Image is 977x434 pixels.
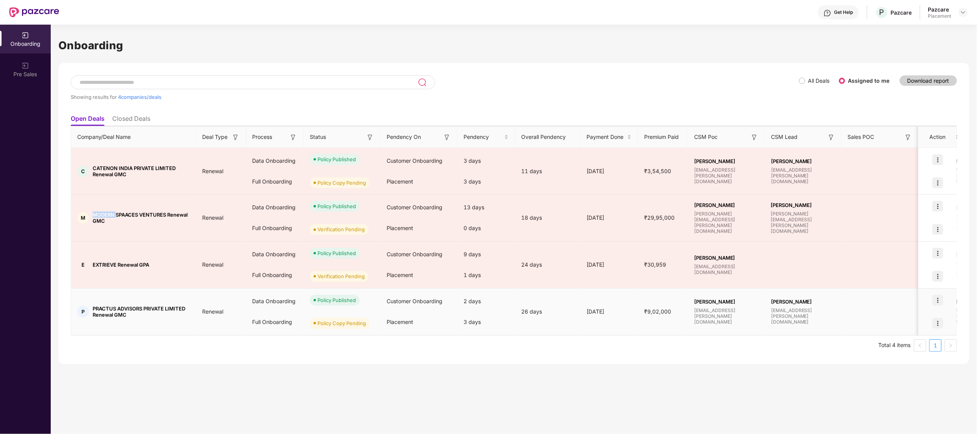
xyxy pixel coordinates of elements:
[457,218,515,239] div: 0 days
[834,9,853,15] div: Get Help
[71,115,105,126] li: Open Deals
[77,165,89,177] div: C
[196,214,229,221] span: Renewal
[246,244,304,265] div: Data Onboarding
[317,225,365,233] div: Verification Pending
[771,307,836,325] span: [EMAIL_ADDRESS][PERSON_NAME][DOMAIN_NAME]
[771,133,798,141] span: CSM Lead
[464,133,503,141] span: Pendency
[246,171,304,192] div: Full Onboarding
[387,319,413,325] span: Placement
[960,9,966,15] img: svg+xml;base64,PHN2ZyBpZD0iRHJvcGRvd24tMzJ4MzIiIHhtbG5zPSJodHRwOi8vd3d3LnczLm9yZy8yMDAwL3N2ZyIgd2...
[694,211,759,234] span: [PERSON_NAME][EMAIL_ADDRESS][PERSON_NAME][DOMAIN_NAME]
[387,298,442,304] span: Customer Onboarding
[387,133,421,141] span: Pendency On
[246,197,304,218] div: Data Onboarding
[22,32,29,39] img: svg+xml;base64,PHN2ZyB3aWR0aD0iMjAiIGhlaWdodD0iMjAiIHZpZXdCb3g9IjAgMCAyMCAyMCIgZmlsbD0ibm9uZSIgeG...
[58,37,969,54] h1: Onboarding
[771,167,836,184] span: [EMAIL_ADDRESS][PERSON_NAME][DOMAIN_NAME]
[246,265,304,285] div: Full Onboarding
[827,134,835,141] img: svg+xml;base64,PHN2ZyB3aWR0aD0iMTYiIGhlaWdodD0iMTYiIHZpZXdCb3g9IjAgMCAxNiAxNiIgZmlsbD0ibm9uZSIgeG...
[694,255,759,261] span: [PERSON_NAME]
[771,211,836,234] span: [PERSON_NAME][EMAIL_ADDRESS][PERSON_NAME][DOMAIN_NAME]
[196,168,229,174] span: Renewal
[77,259,89,270] div: E
[310,133,326,141] span: Status
[638,214,681,221] span: ₹29,95,000
[694,133,718,141] span: CSM Poc
[457,197,515,218] div: 13 days
[879,8,884,17] span: P
[457,244,515,265] div: 9 days
[771,158,836,164] span: [PERSON_NAME]
[929,339,942,352] li: 1
[918,343,922,348] span: left
[77,212,89,224] div: M
[914,339,926,352] button: left
[9,7,59,17] img: New Pazcare Logo
[317,319,366,327] div: Policy Copy Pending
[93,262,149,268] span: EXTRIEVE Renewal GPA
[71,94,799,100] div: Showing results for
[515,127,580,148] th: Overall Pendency
[387,204,442,210] span: Customer Onboarding
[771,299,836,305] span: [PERSON_NAME]
[515,214,580,222] div: 18 days
[694,264,759,275] span: [EMAIL_ADDRESS][DOMAIN_NAME]
[900,75,957,86] button: Download report
[580,307,638,316] div: [DATE]
[919,127,957,148] th: Action
[914,339,926,352] li: Previous Page
[246,312,304,332] div: Full Onboarding
[891,9,912,16] div: Pazcare
[879,339,911,352] li: Total 4 items
[246,291,304,312] div: Data Onboarding
[848,77,890,84] label: Assigned to me
[71,127,196,148] th: Company/Deal Name
[638,308,677,315] span: ₹9,02,000
[930,340,941,351] a: 1
[932,318,943,329] img: icon
[580,214,638,222] div: [DATE]
[196,261,229,268] span: Renewal
[366,134,374,141] img: svg+xml;base64,PHN2ZyB3aWR0aD0iMTYiIGhlaWdodD0iMTYiIHZpZXdCb3g9IjAgMCAxNiAxNiIgZmlsbD0ibm9uZSIgeG...
[289,134,297,141] img: svg+xml;base64,PHN2ZyB3aWR0aD0iMTYiIGhlaWdodD0iMTYiIHZpZXdCb3g9IjAgMCAxNiAxNiIgZmlsbD0ibm9uZSIgeG...
[457,291,515,312] div: 2 days
[387,225,413,231] span: Placement
[457,312,515,332] div: 3 days
[387,157,442,164] span: Customer Onboarding
[246,218,304,239] div: Full Onboarding
[457,150,515,171] div: 3 days
[771,202,836,208] span: [PERSON_NAME]
[587,133,626,141] span: Payment Done
[317,249,356,257] div: Policy Published
[945,339,957,352] button: right
[694,202,759,208] span: [PERSON_NAME]
[93,212,190,224] span: MODERN SPAACES VENTURES Renewal GMC
[202,133,228,141] span: Deal Type
[232,134,239,141] img: svg+xml;base64,PHN2ZyB3aWR0aD0iMTYiIGhlaWdodD0iMTYiIHZpZXdCb3g9IjAgMCAxNiAxNiIgZmlsbD0ibm9uZSIgeG...
[751,134,758,141] img: svg+xml;base64,PHN2ZyB3aWR0aD0iMTYiIGhlaWdodD0iMTYiIHZpZXdCb3g9IjAgMCAxNiAxNiIgZmlsbD0ibm9uZSIgeG...
[932,177,943,188] img: icon
[93,165,190,177] span: CATENON INDIA PRIVATE LIMITED Renewal GMC
[317,155,356,163] div: Policy Published
[457,265,515,285] div: 1 days
[317,296,356,304] div: Policy Published
[515,307,580,316] div: 26 days
[118,94,161,100] span: 4 companies/deals
[112,115,150,126] li: Closed Deals
[932,295,943,305] img: icon
[457,127,515,148] th: Pendency
[515,167,580,175] div: 11 days
[77,306,89,317] div: P
[317,179,366,187] div: Policy Copy Pending
[932,271,943,282] img: icon
[418,78,427,87] img: svg+xml;base64,PHN2ZyB3aWR0aD0iMjQiIGhlaWdodD0iMjUiIHZpZXdCb3g9IjAgMCAyNCAyNSIgZmlsbD0ibm9uZSIgeG...
[515,260,580,269] div: 24 days
[808,77,830,84] label: All Deals
[848,133,874,141] span: Sales POC
[580,167,638,175] div: [DATE]
[824,9,831,17] img: svg+xml;base64,PHN2ZyBpZD0iSGVscC0zMngzMiIgeG1sbnM9Imh0dHA6Ly93d3cudzMub3JnLzIwMDAvc3ZnIiB3aWR0aD...
[387,272,413,278] span: Placement
[457,171,515,192] div: 3 days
